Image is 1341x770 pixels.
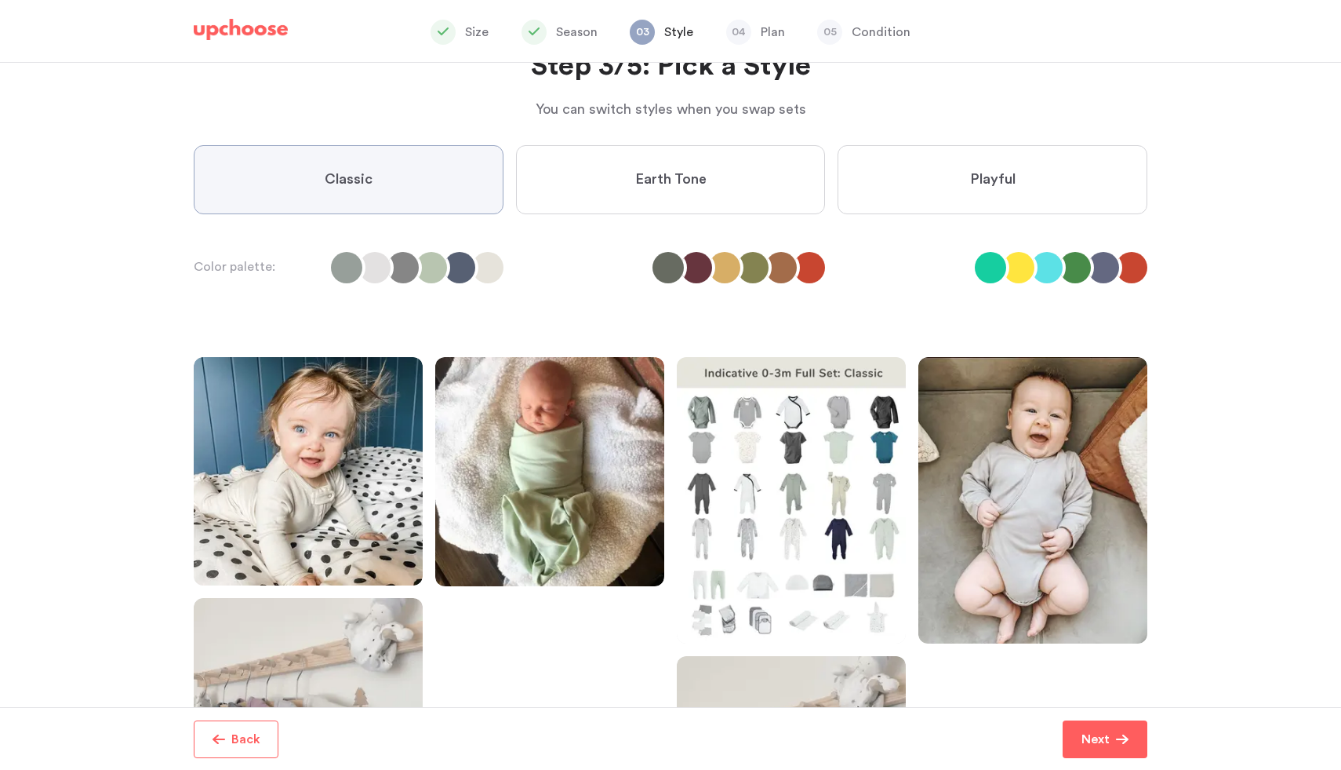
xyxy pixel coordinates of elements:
[325,170,372,189] span: Classic
[852,23,910,42] p: Condition
[635,170,707,189] span: Earth Tone
[465,23,489,42] p: Size
[231,730,260,749] p: Back
[1081,730,1110,749] p: Next
[630,20,655,45] span: 03
[194,721,278,758] button: Back
[664,23,693,42] p: Style
[970,170,1016,189] span: Playful
[726,20,751,45] span: 04
[194,19,288,41] img: UpChoose
[194,48,1147,86] h2: Step 3/5: Pick a Style
[536,102,806,116] span: You can switch styles when you swap sets
[556,23,598,42] p: Season
[194,19,288,48] a: UpChoose
[817,20,842,45] span: 05
[761,23,785,42] p: Plan
[1063,721,1147,758] button: Next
